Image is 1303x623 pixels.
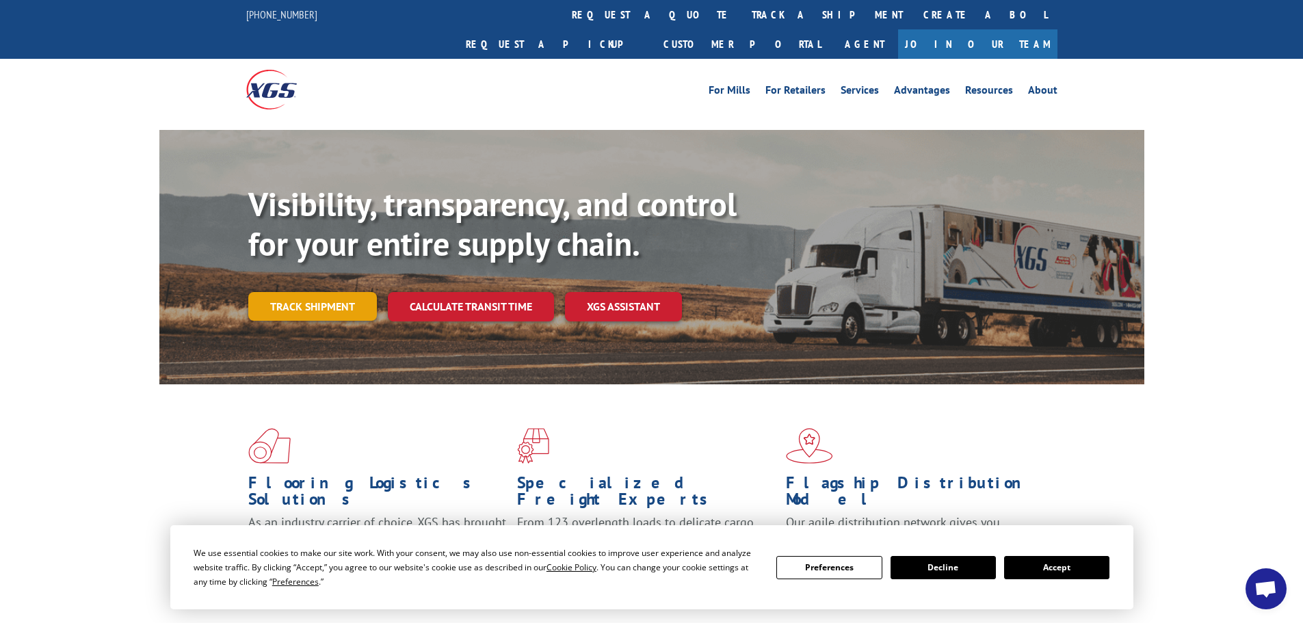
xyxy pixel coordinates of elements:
a: XGS ASSISTANT [565,292,682,321]
img: xgs-icon-total-supply-chain-intelligence-red [248,428,291,464]
a: For Mills [709,85,750,100]
a: Agent [831,29,898,59]
span: Cookie Policy [547,561,596,573]
a: Resources [965,85,1013,100]
a: Customer Portal [653,29,831,59]
b: Visibility, transparency, and control for your entire supply chain. [248,183,737,265]
span: Preferences [272,576,319,587]
button: Preferences [776,556,882,579]
span: Our agile distribution network gives you nationwide inventory management on demand. [786,514,1038,546]
div: Open chat [1246,568,1287,609]
h1: Specialized Freight Experts [517,475,776,514]
div: We use essential cookies to make our site work. With your consent, we may also use non-essential ... [194,546,760,589]
img: xgs-icon-focused-on-flooring-red [517,428,549,464]
button: Decline [891,556,996,579]
h1: Flagship Distribution Model [786,475,1044,514]
button: Accept [1004,556,1109,579]
a: About [1028,85,1057,100]
a: Join Our Team [898,29,1057,59]
span: As an industry carrier of choice, XGS has brought innovation and dedication to flooring logistics... [248,514,506,563]
h1: Flooring Logistics Solutions [248,475,507,514]
p: From 123 overlength loads to delicate cargo, our experienced staff knows the best way to move you... [517,514,776,575]
a: Track shipment [248,292,377,321]
a: Request a pickup [456,29,653,59]
a: Services [841,85,879,100]
a: [PHONE_NUMBER] [246,8,317,21]
img: xgs-icon-flagship-distribution-model-red [786,428,833,464]
div: Cookie Consent Prompt [170,525,1133,609]
a: Calculate transit time [388,292,554,321]
a: Advantages [894,85,950,100]
a: For Retailers [765,85,826,100]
